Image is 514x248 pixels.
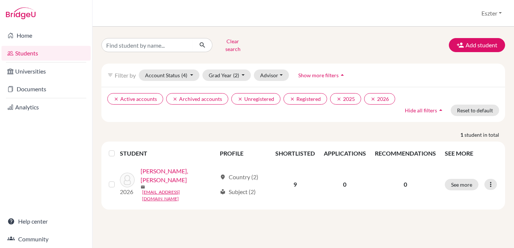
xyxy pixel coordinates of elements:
[254,69,289,81] button: Advisor
[120,173,135,187] img: Bartók, Márton
[6,7,36,19] img: Bridge-U
[298,72,339,78] span: Show more filters
[181,72,187,78] span: (4)
[319,162,370,207] td: 0
[1,82,91,96] a: Documents
[233,72,239,78] span: (2)
[319,145,370,162] th: APPLICATIONS
[220,174,226,180] span: location_on
[1,64,91,79] a: Universities
[107,72,113,78] i: filter_list
[440,145,502,162] th: SEE MORE
[139,69,199,81] button: Account Status(4)
[107,93,163,105] button: clearActive accounts
[330,93,361,105] button: clear2025
[172,96,178,102] i: clear
[464,131,505,139] span: student in total
[215,145,271,162] th: PROFILE
[370,96,376,102] i: clear
[1,46,91,61] a: Students
[231,93,280,105] button: clearUnregistered
[1,214,91,229] a: Help center
[449,38,505,52] button: Add student
[283,93,327,105] button: clearRegistered
[120,187,135,196] p: 2026
[1,100,91,115] a: Analytics
[292,69,352,81] button: Show more filtersarrow_drop_up
[460,131,464,139] strong: 1
[271,145,319,162] th: SHORTLISTED
[101,38,193,52] input: Find student by name...
[370,145,440,162] th: RECOMMENDATIONS
[166,93,228,105] button: clearArchived accounts
[375,180,436,189] p: 0
[478,6,505,20] button: Eszter
[1,28,91,43] a: Home
[141,185,145,189] span: mail
[405,107,437,113] span: Hide all filters
[120,145,215,162] th: STUDENT
[290,96,295,102] i: clear
[445,179,478,190] button: See more
[238,96,243,102] i: clear
[399,105,451,116] button: Hide all filtersarrow_drop_up
[115,72,136,79] span: Filter by
[202,69,251,81] button: Grad Year(2)
[437,106,444,114] i: arrow_drop_up
[1,232,91,247] a: Community
[336,96,342,102] i: clear
[271,162,319,207] td: 9
[451,105,499,116] button: Reset to default
[220,173,258,181] div: Country (2)
[142,189,216,202] a: [EMAIL_ADDRESS][DOMAIN_NAME]
[114,96,119,102] i: clear
[220,189,226,195] span: local_library
[141,167,216,184] a: [PERSON_NAME], [PERSON_NAME]
[364,93,395,105] button: clear2026
[339,71,346,79] i: arrow_drop_up
[220,187,256,196] div: Subject (2)
[212,35,253,55] button: Clear search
